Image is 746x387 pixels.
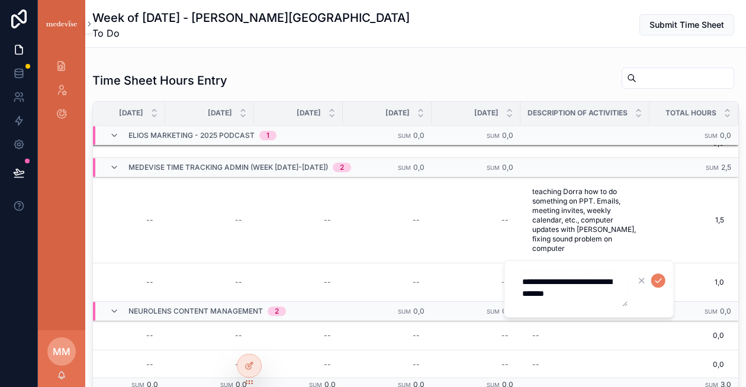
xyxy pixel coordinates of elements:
div: 2 [340,163,344,172]
div: -- [324,278,331,287]
span: 0,0 [413,131,425,140]
h1: Time Sheet Hours Entry [92,72,227,89]
span: [DATE] [208,108,232,118]
div: -- [501,360,509,369]
small: Sum [398,165,411,171]
span: 0,0 [649,331,724,340]
div: -- [146,360,153,369]
button: Submit Time Sheet [639,14,734,36]
span: 0,0 [649,360,724,369]
small: Sum [705,133,718,139]
div: -- [501,278,509,287]
div: -- [501,215,509,225]
span: 0,0 [413,307,425,315]
span: 0,0 [502,131,513,140]
span: 0,0 [720,131,731,140]
h1: Week of [DATE] - [PERSON_NAME][GEOGRAPHIC_DATA] [92,9,410,26]
div: -- [532,331,539,340]
small: Sum [398,133,411,139]
span: Total Hours [665,108,716,118]
div: -- [146,331,153,340]
span: [DATE] [297,108,321,118]
div: -- [235,331,242,340]
span: 0,0 [502,163,513,172]
span: Description of Activities [528,108,628,118]
span: [DATE] [474,108,499,118]
span: 0,0 [720,307,731,315]
span: 0,0 [413,163,425,172]
div: scrollable content [38,47,85,140]
span: Medevise Time Tracking ADMIN (week [DATE]-[DATE]) [128,163,328,172]
div: -- [501,331,509,340]
div: -- [413,215,420,225]
div: -- [146,215,153,225]
span: 0,0 [502,307,513,315]
small: Sum [487,133,500,139]
span: [DATE] [385,108,410,118]
div: -- [235,278,242,287]
img: App logo [45,19,78,29]
span: [DATE] [119,108,143,118]
div: -- [413,331,420,340]
span: MM [53,344,70,359]
small: Sum [487,308,500,315]
span: 2,5 [721,163,731,172]
small: Sum [705,308,718,315]
span: Neurolens Content Management [128,307,263,316]
div: -- [413,278,420,287]
div: -- [324,215,331,225]
small: Sum [706,165,719,171]
small: Sum [398,308,411,315]
span: 1,5 [649,215,724,225]
span: Elios Marketing - 2025 Podcast [128,131,255,140]
span: 1,0 [649,278,724,287]
div: -- [235,360,242,369]
div: 1 [266,131,269,140]
div: -- [235,215,242,225]
div: -- [324,360,331,369]
span: Submit Time Sheet [649,19,724,31]
span: To Do [92,26,410,40]
div: -- [324,331,331,340]
div: -- [146,278,153,287]
div: -- [532,360,539,369]
small: Sum [487,165,500,171]
span: teaching Dorra how to do something on PPT. Emails, meeting invites, weekly calendar, etc., comput... [532,187,638,253]
div: 2 [275,307,279,316]
div: -- [413,360,420,369]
